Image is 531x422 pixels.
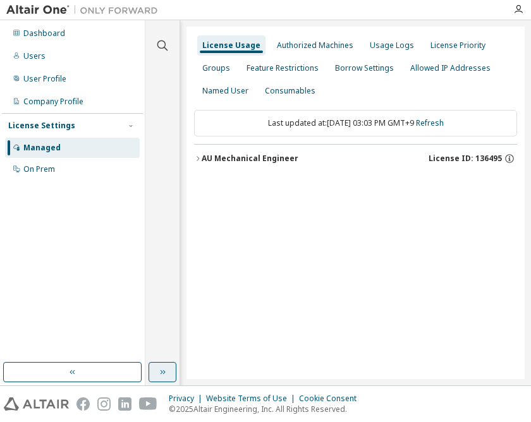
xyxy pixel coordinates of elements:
img: youtube.svg [139,397,157,411]
div: Last updated at: [DATE] 03:03 PM GMT+9 [194,110,517,136]
img: Altair One [6,4,164,16]
div: Groups [202,63,230,73]
div: Allowed IP Addresses [410,63,491,73]
div: Users [23,51,46,61]
div: Cookie Consent [299,394,364,404]
div: Consumables [265,86,315,96]
div: Authorized Machines [277,40,353,51]
div: License Usage [202,40,260,51]
img: instagram.svg [97,397,111,411]
div: Privacy [169,394,206,404]
div: Company Profile [23,97,83,107]
div: On Prem [23,164,55,174]
div: User Profile [23,74,66,84]
div: AU Mechanical Engineer [202,154,298,164]
img: facebook.svg [76,397,90,411]
img: altair_logo.svg [4,397,69,411]
div: Usage Logs [370,40,414,51]
div: License Priority [430,40,485,51]
img: linkedin.svg [118,397,131,411]
div: License Settings [8,121,75,131]
div: Managed [23,143,61,153]
p: © 2025 Altair Engineering, Inc. All Rights Reserved. [169,404,364,414]
span: License ID: 136495 [429,154,502,164]
button: AU Mechanical EngineerLicense ID: 136495 [194,145,517,172]
a: Refresh [416,118,444,128]
div: Borrow Settings [335,63,394,73]
div: Feature Restrictions [247,63,319,73]
div: Website Terms of Use [206,394,299,404]
div: Dashboard [23,28,65,39]
div: Named User [202,86,248,96]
